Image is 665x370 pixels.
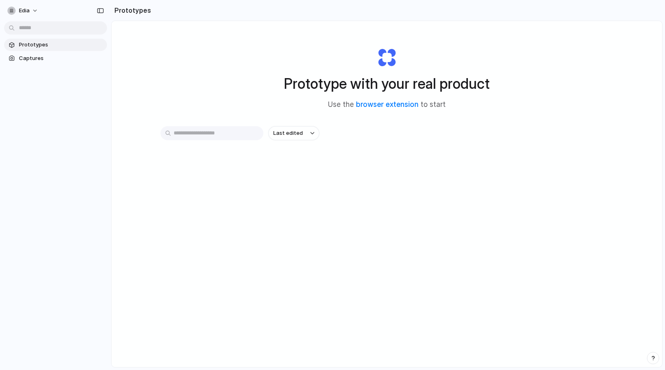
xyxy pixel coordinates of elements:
span: Edia [19,7,30,15]
span: Prototypes [19,41,104,49]
span: Last edited [273,129,303,137]
a: Captures [4,52,107,65]
span: Use the to start [328,99,446,110]
h2: Prototypes [111,5,151,15]
button: Last edited [268,126,319,140]
button: Edia [4,4,42,17]
a: Prototypes [4,39,107,51]
span: Captures [19,54,104,62]
h1: Prototype with your real product [284,73,490,95]
a: browser extension [356,100,419,109]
